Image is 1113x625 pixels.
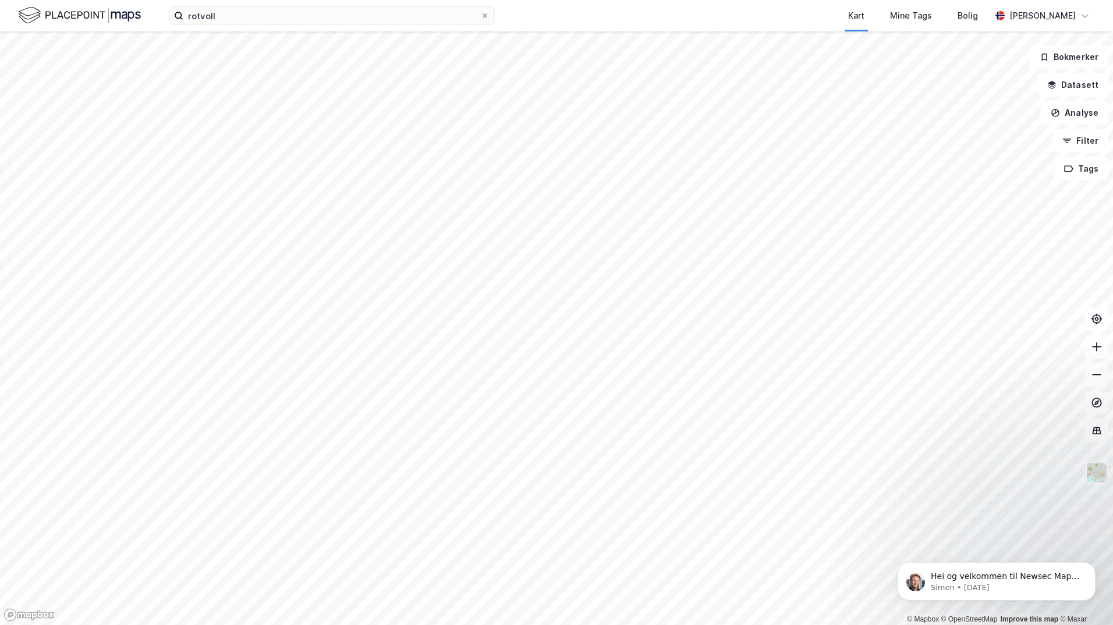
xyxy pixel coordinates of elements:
[183,7,480,24] input: Søk på adresse, matrikkel, gårdeiere, leietakere eller personer
[848,9,864,23] div: Kart
[1037,73,1108,97] button: Datasett
[19,5,141,26] img: logo.f888ab2527a4732fd821a326f86c7f29.svg
[1054,157,1108,180] button: Tags
[3,608,55,622] a: Mapbox homepage
[1001,615,1058,623] a: Improve this map
[907,615,939,623] a: Mapbox
[958,9,978,23] div: Bolig
[941,615,998,623] a: OpenStreetMap
[890,9,932,23] div: Mine Tags
[880,538,1113,619] iframe: Intercom notifications message
[1052,129,1108,152] button: Filter
[1030,45,1108,69] button: Bokmerker
[1009,9,1076,23] div: [PERSON_NAME]
[1086,461,1108,484] img: Z
[1041,101,1108,125] button: Analyse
